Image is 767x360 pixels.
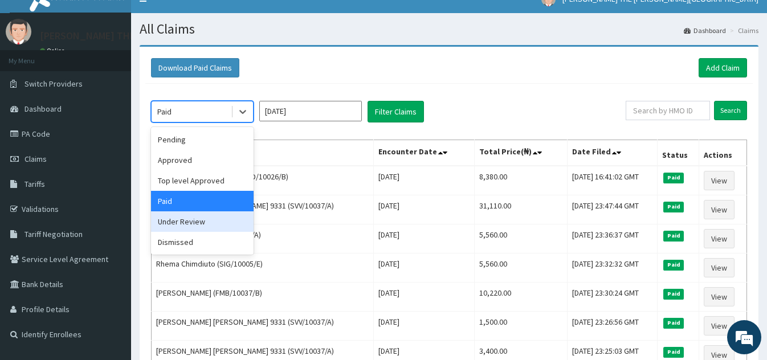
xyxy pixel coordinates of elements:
[6,239,217,279] textarea: Type your message and hit 'Enter'
[568,283,658,312] td: [DATE] 23:30:24 GMT
[40,31,306,41] p: [PERSON_NAME] THE [PERSON_NAME][GEOGRAPHIC_DATA]
[373,312,474,341] td: [DATE]
[40,47,67,55] a: Online
[474,312,568,341] td: 1,500.00
[704,287,735,306] a: View
[21,57,46,85] img: d_794563401_company_1708531726252_794563401
[66,108,157,223] span: We're online!
[140,22,758,36] h1: All Claims
[474,195,568,224] td: 31,110.00
[157,106,172,117] div: Paid
[152,224,374,253] td: [PERSON_NAME] (LOB/10085/A)
[151,129,254,150] div: Pending
[704,229,735,248] a: View
[25,229,83,239] span: Tariff Negotiation
[568,253,658,283] td: [DATE] 23:32:32 GMT
[151,150,254,170] div: Approved
[568,166,658,195] td: [DATE] 16:41:02 GMT
[474,224,568,253] td: 5,560.00
[373,253,474,283] td: [DATE]
[663,347,684,357] span: Paid
[568,312,658,341] td: [DATE] 23:26:56 GMT
[152,312,374,341] td: [PERSON_NAME] [PERSON_NAME] 9331 (SVV/10037/A)
[663,289,684,299] span: Paid
[373,224,474,253] td: [DATE]
[151,211,254,232] div: Under Review
[152,283,374,312] td: [PERSON_NAME] (FMB/10037/B)
[704,171,735,190] a: View
[704,316,735,336] a: View
[699,140,747,166] th: Actions
[699,58,747,77] a: Add Claim
[152,140,374,166] th: Name
[151,58,239,77] button: Download Paid Claims
[152,253,374,283] td: Rhema Chimdiuto (SIG/10005/E)
[373,283,474,312] td: [DATE]
[373,166,474,195] td: [DATE]
[59,64,191,79] div: Chat with us now
[663,231,684,241] span: Paid
[25,154,47,164] span: Claims
[704,200,735,219] a: View
[151,232,254,252] div: Dismissed
[474,140,568,166] th: Total Price(₦)
[658,140,699,166] th: Status
[474,253,568,283] td: 5,560.00
[6,19,31,44] img: User Image
[187,6,214,33] div: Minimize live chat window
[568,224,658,253] td: [DATE] 23:36:37 GMT
[727,26,758,35] li: Claims
[663,260,684,270] span: Paid
[368,101,424,122] button: Filter Claims
[474,283,568,312] td: 10,220.00
[152,166,374,195] td: [PERSON_NAME] Omoha (TNO/10026/B)
[663,202,684,212] span: Paid
[25,104,62,114] span: Dashboard
[259,101,362,121] input: Select Month and Year
[152,195,374,224] td: [PERSON_NAME] [PERSON_NAME] 9331 (SVV/10037/A)
[373,195,474,224] td: [DATE]
[151,170,254,191] div: Top level Approved
[25,179,45,189] span: Tariffs
[704,258,735,277] a: View
[568,195,658,224] td: [DATE] 23:47:44 GMT
[474,166,568,195] td: 8,380.00
[684,26,726,35] a: Dashboard
[25,79,83,89] span: Switch Providers
[373,140,474,166] th: Encounter Date
[626,101,710,120] input: Search by HMO ID
[151,191,254,211] div: Paid
[714,101,747,120] input: Search
[568,140,658,166] th: Date Filed
[663,318,684,328] span: Paid
[663,173,684,183] span: Paid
